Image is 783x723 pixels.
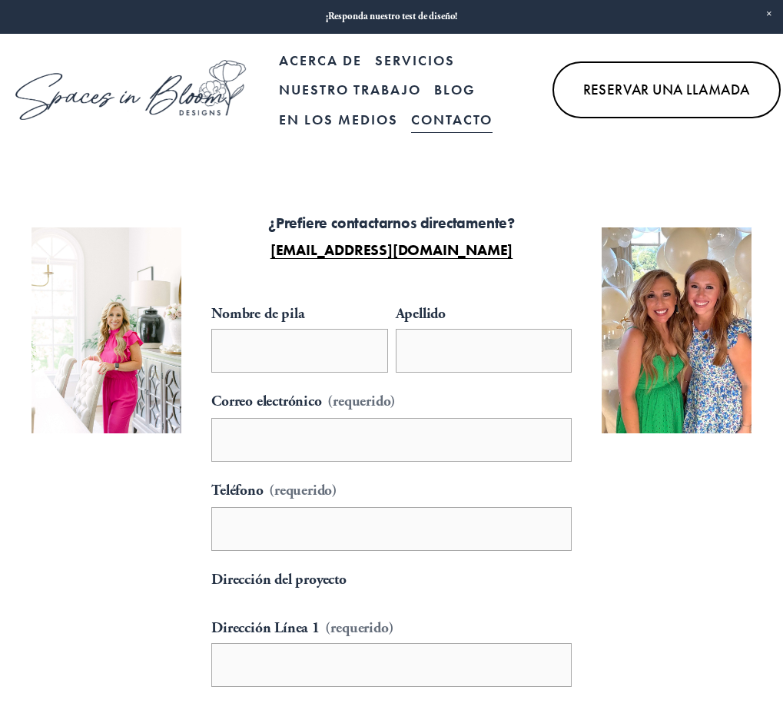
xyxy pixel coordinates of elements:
[375,51,455,69] font: Servicios
[211,571,347,589] font: Dirección del proyecto
[211,482,263,499] font: Teléfono
[269,482,337,499] font: (requerido)
[211,619,320,637] font: Dirección Línea 1
[268,214,515,233] font: ¿Prefiere contactarnos directamente?
[279,51,362,69] font: Acerca de
[279,111,398,128] font: En los medios
[434,75,476,105] a: Blog
[211,393,322,410] font: Correo electrónico
[325,619,393,637] font: (requerido)
[279,81,421,98] font: Nuestro trabajo
[411,111,493,128] font: Contacto
[279,104,398,134] a: En los medios
[583,80,750,99] font: Reservar una llamada
[375,45,455,75] a: menú desplegable de carpetas
[211,643,572,687] input: Dirección Línea 1
[279,75,421,105] a: Nuestro trabajo
[411,104,493,134] a: Contacto
[270,240,513,260] a: [EMAIL_ADDRESS][DOMAIN_NAME]
[434,81,476,98] font: Blog
[396,305,446,323] font: Apellido
[279,45,362,75] a: Acerca de
[552,61,781,119] a: Reservar una llamada
[211,305,304,323] font: Nombre de pila
[327,393,396,410] font: (requerido)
